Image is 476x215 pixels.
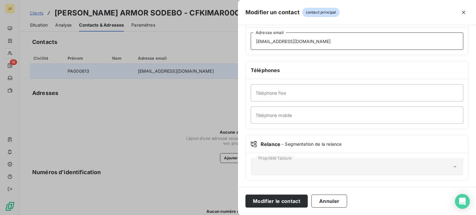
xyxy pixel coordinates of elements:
[251,140,463,148] div: Relance
[302,8,340,17] span: contact principal
[245,195,308,208] button: Modifier le contact
[251,106,463,124] input: placeholder
[282,141,342,147] span: - Segmentation de la relance
[251,84,463,101] input: placeholder
[455,194,470,209] div: Open Intercom Messenger
[251,32,463,50] input: placeholder
[245,8,300,17] h5: Modifier un contact
[311,195,347,208] button: Annuler
[251,67,463,74] h6: Téléphones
